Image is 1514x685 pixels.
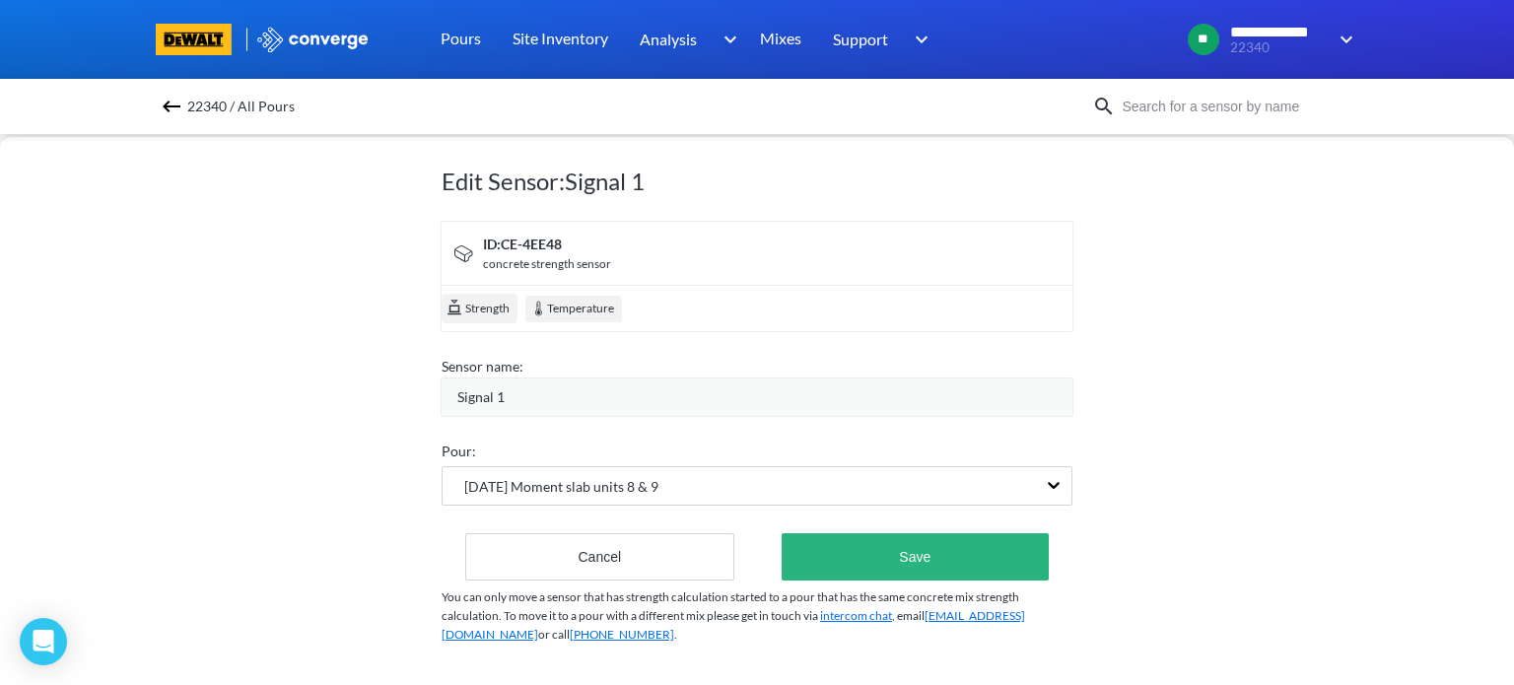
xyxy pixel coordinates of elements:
button: Cancel [465,533,734,581]
span: Support [833,27,888,51]
a: branding logo [156,24,255,55]
img: downArrow.svg [902,28,933,51]
div: Open Intercom Messenger [20,618,67,665]
img: branding logo [156,24,232,55]
span: Signal 1 [457,386,505,408]
span: 22340 [1230,40,1327,55]
a: [PHONE_NUMBER] [570,627,674,642]
img: cube.svg [446,298,463,315]
img: backspace.svg [160,95,183,118]
img: downArrow.svg [1327,28,1358,51]
span: Strength [463,300,510,319]
p: You can only move a sensor that has strength calculation started to a pour that has the same conc... [442,588,1072,644]
div: Sensor name: [442,356,1072,377]
a: intercom chat [820,608,892,623]
img: downArrow.svg [711,28,742,51]
img: logo_ewhite.svg [255,27,370,52]
h1: Edit Sensor: Signal 1 [442,166,1072,197]
div: ID: CE-4EE48 [483,234,611,255]
a: [EMAIL_ADDRESS][DOMAIN_NAME] [442,608,1025,642]
span: [DATE] Moment slab units 8 & 9 [443,476,658,498]
span: Analysis [640,27,697,51]
div: Temperature [525,296,622,322]
img: icon-search.svg [1092,95,1116,118]
img: signal-icon.svg [451,241,475,265]
span: 22340 / All Pours [187,93,295,120]
button: Save [782,533,1049,581]
div: Pour: [442,441,1072,462]
input: Search for a sensor by name [1116,96,1354,117]
img: temperature.svg [529,300,547,317]
div: concrete strength sensor [483,255,611,274]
